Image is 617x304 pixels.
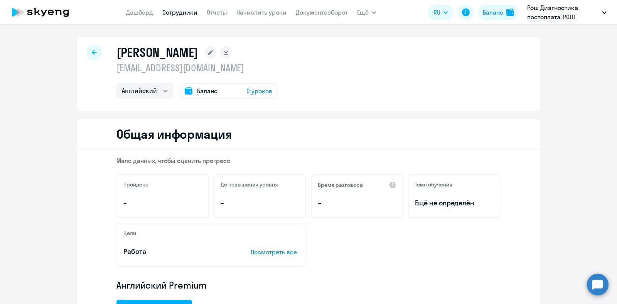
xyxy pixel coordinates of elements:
a: Отчеты [207,8,227,16]
p: [EMAIL_ADDRESS][DOMAIN_NAME] [116,62,278,74]
h5: Время разговора [318,181,363,188]
a: Дашборд [126,8,153,16]
div: Баланс [483,8,503,17]
span: RU [433,8,440,17]
a: Документооборот [296,8,348,16]
a: Начислить уроки [236,8,287,16]
span: Баланс [197,86,217,96]
p: – [318,198,396,208]
p: Мало данных, чтобы оценить прогресс [116,156,501,165]
span: Ещё [357,8,369,17]
p: Рош Диагностика постоплата, РОШ ДИАГНОСТИКА РУС, ООО [527,3,599,22]
p: Работа [123,247,227,257]
h5: Пройдено [123,181,148,188]
h5: До повышения уровня [221,181,278,188]
button: Балансbalance [478,5,519,20]
h1: [PERSON_NAME] [116,45,198,60]
h5: Темп обучения [415,181,452,188]
p: – [123,198,202,208]
a: Сотрудники [162,8,197,16]
span: Ещё не определён [415,198,494,208]
button: Ещё [357,5,376,20]
button: RU [428,5,453,20]
h2: Общая информация [116,126,232,142]
button: Рош Диагностика постоплата, РОШ ДИАГНОСТИКА РУС, ООО [523,3,610,22]
p: Посмотреть все [251,247,299,257]
h5: Цели [123,230,136,237]
img: balance [506,8,514,16]
p: – [221,198,299,208]
span: 0 уроков [246,86,272,96]
span: Английский Premium [116,279,207,291]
